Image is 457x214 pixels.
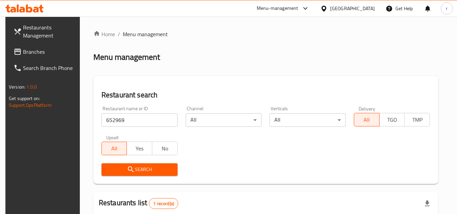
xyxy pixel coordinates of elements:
div: Menu-management [257,4,298,13]
button: All [354,113,380,126]
h2: Menu management [93,52,160,63]
a: Search Branch Phone [8,60,82,76]
span: TMP [407,115,427,125]
a: Branches [8,44,82,60]
input: Search for restaurant name or ID.. [101,113,178,127]
span: 1.0.0 [26,82,37,91]
span: No [155,144,175,153]
div: All [270,113,346,127]
span: All [105,144,124,153]
button: Yes [127,142,152,155]
span: Search Branch Phone [23,64,76,72]
span: Version: [9,82,25,91]
label: Upsell [106,135,119,140]
a: Support.OpsPlatform [9,101,52,110]
h2: Restaurant search [101,90,430,100]
div: Export file [419,195,435,212]
a: Restaurants Management [8,19,82,44]
span: Yes [130,144,150,153]
span: Menu management [123,30,168,38]
div: [GEOGRAPHIC_DATA] [330,5,375,12]
button: TMP [404,113,430,126]
button: Search [101,163,178,176]
span: r [446,5,448,12]
span: Get support on: [9,94,40,103]
div: All [186,113,262,127]
label: Delivery [359,106,375,111]
span: All [357,115,377,125]
span: 1 record(s) [149,200,178,207]
span: Branches [23,48,76,56]
span: Search [107,165,172,174]
button: All [101,142,127,155]
button: No [152,142,178,155]
h2: Restaurants list [99,198,178,209]
a: Home [93,30,115,38]
span: TGO [382,115,402,125]
nav: breadcrumb [93,30,438,38]
li: / [118,30,120,38]
button: TGO [379,113,405,126]
span: Restaurants Management [23,23,76,40]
